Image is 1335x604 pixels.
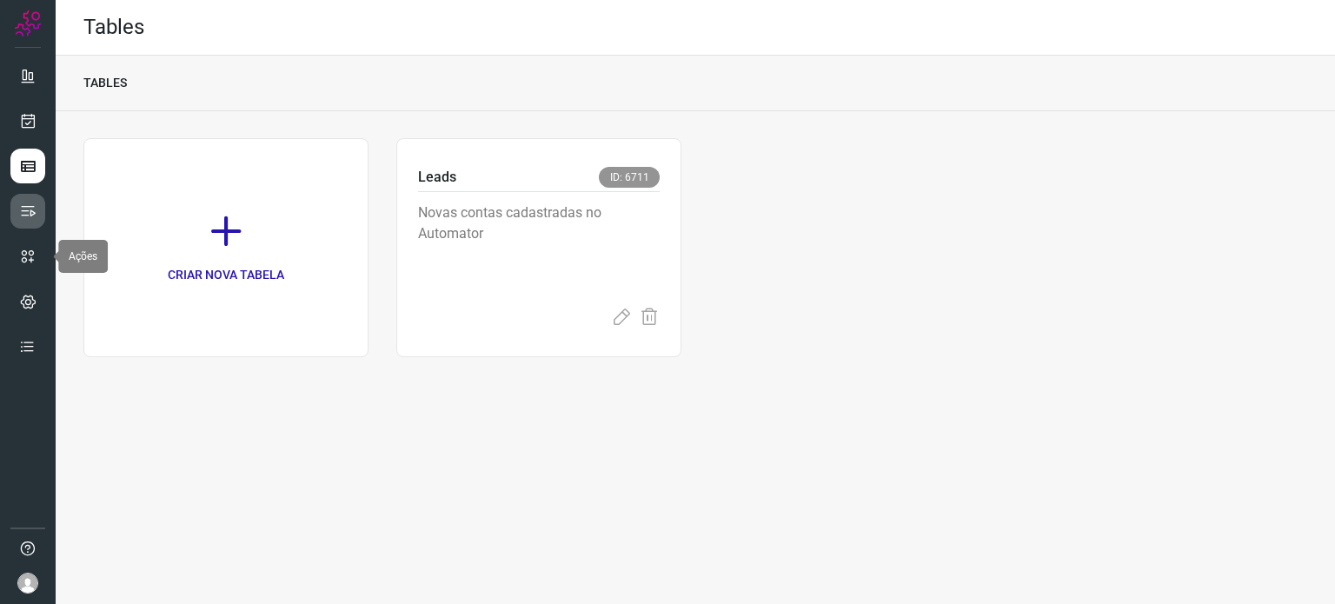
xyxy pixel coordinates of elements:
p: TABLES [83,74,127,92]
h2: Tables [83,15,144,40]
p: Leads [418,167,456,188]
img: avatar-user-boy.jpg [17,573,38,594]
p: Novas contas cadastradas no Automator [418,202,660,289]
p: CRIAR NOVA TABELA [168,266,284,284]
a: CRIAR NOVA TABELA [83,138,369,357]
span: ID: 6711 [599,167,660,188]
img: Logo [15,10,41,37]
span: Ações [69,250,97,262]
